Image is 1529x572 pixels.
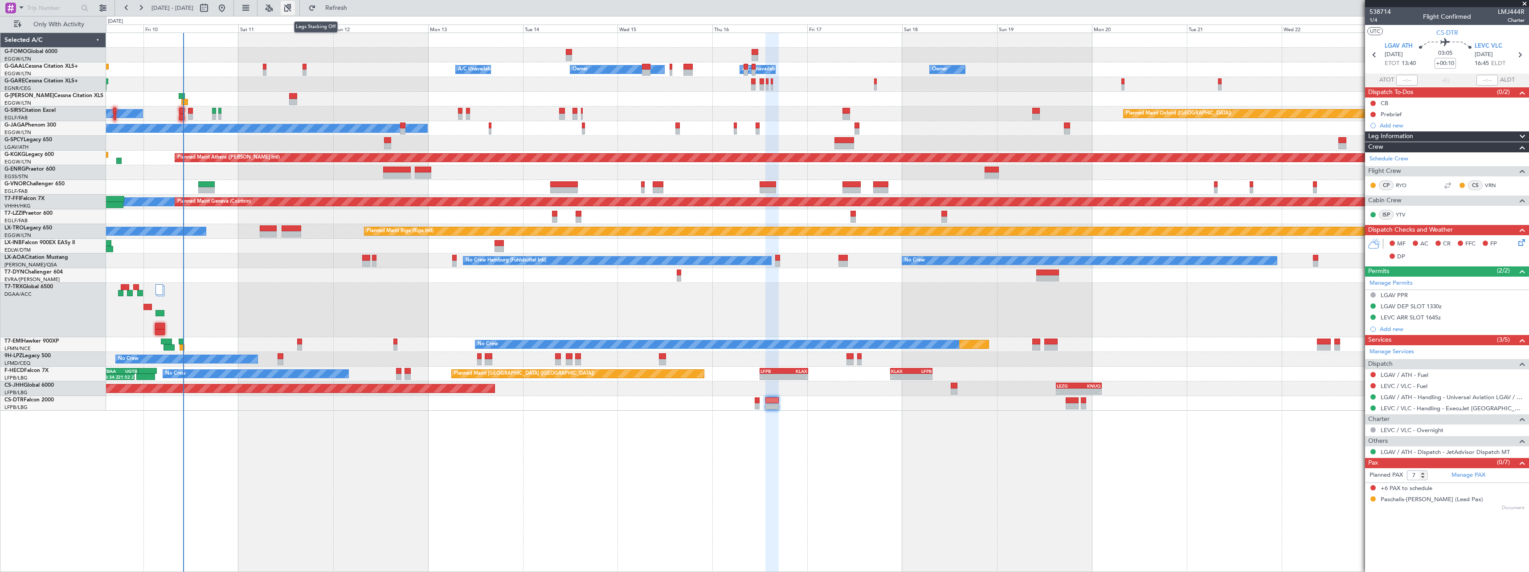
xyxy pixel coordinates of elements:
[1385,50,1403,59] span: [DATE]
[4,78,25,84] span: G-GARE
[1381,393,1525,401] a: LGAV / ATH - Handling - Universal Aviation LGAV / ATH
[4,85,31,92] a: EGNR/CEG
[1385,42,1413,51] span: LGAV ATH
[807,25,902,33] div: Fri 17
[4,152,54,157] a: G-KGKGLegacy 600
[1381,448,1510,456] a: LGAV / ATH - Dispatch - JetAdvisor Dispatch MT
[333,25,428,33] div: Sun 12
[4,167,55,172] a: G-ENRGPraetor 600
[1282,25,1377,33] div: Wed 22
[4,404,28,411] a: LFPB/LBG
[1396,75,1418,86] input: --:--
[1368,225,1453,235] span: Dispatch Checks and Weather
[4,181,26,187] span: G-VNOR
[1498,16,1525,24] span: Charter
[10,17,97,32] button: Only With Activity
[1500,76,1515,85] span: ALDT
[1396,211,1416,219] a: YTV
[4,397,24,403] span: CS-DTR
[151,4,193,12] span: [DATE] - [DATE]
[1381,302,1442,310] div: LGAV DEP SLOT 1330z
[4,181,65,187] a: G-VNORChallenger 650
[4,276,60,283] a: EVRA/[PERSON_NAME]
[1368,458,1378,468] span: Pax
[523,25,618,33] div: Tue 14
[760,374,784,380] div: -
[4,375,28,381] a: LFPB/LBG
[4,360,30,367] a: LFMD/CEQ
[1502,504,1525,512] span: Document
[4,225,52,231] a: LX-TROLegacy 650
[1187,25,1282,33] div: Tue 21
[1498,7,1525,16] span: LMJ444R
[23,21,94,28] span: Only With Activity
[1397,253,1405,261] span: DP
[4,93,54,98] span: G-[PERSON_NAME]
[428,25,523,33] div: Mon 13
[4,270,63,275] a: T7-DYNChallenger 604
[318,5,355,11] span: Refresh
[891,374,912,380] div: -
[911,368,932,374] div: LFPB
[1379,210,1394,220] div: ISP
[1079,389,1101,394] div: -
[1381,495,1483,504] div: Paschalis-[PERSON_NAME] (Lead Pax)
[4,255,25,260] span: LX-AOA
[1475,50,1493,59] span: [DATE]
[4,211,23,216] span: T7-LZZI
[4,368,49,373] a: F-HECDFalcon 7X
[177,151,280,164] div: Planned Maint Athens ([PERSON_NAME] Intl)
[1381,314,1441,321] div: LEVC ARR SLOT 1645z
[4,129,31,136] a: EGGW/LTN
[1368,266,1389,277] span: Permits
[294,21,338,33] div: Legs Stacking Off
[1490,240,1497,249] span: FP
[4,217,28,224] a: EGLF/FAB
[4,339,59,344] a: T7-EMIHawker 900XP
[4,123,25,128] span: G-JAGA
[1423,12,1471,21] div: Flight Confirmed
[4,383,54,388] a: CS-JHHGlobal 6000
[4,240,75,245] a: LX-INBFalcon 900EX EASy II
[4,70,31,77] a: EGGW/LTN
[4,368,24,373] span: F-HECD
[4,100,31,106] a: EGGW/LTN
[4,270,25,275] span: T7-DYN
[932,63,947,76] div: Owner
[4,49,27,54] span: G-FOMO
[4,247,31,253] a: EDLW/DTM
[4,284,23,290] span: T7-TRX
[4,173,28,180] a: EGSS/STN
[4,49,57,54] a: G-FOMOGlobal 6000
[165,367,186,380] div: No Crew
[1370,16,1391,24] span: 1/4
[4,114,28,121] a: EGLF/FAB
[27,1,78,15] input: Trip Number
[1368,131,1413,142] span: Leg Information
[1126,107,1231,120] div: Planned Maint Oxford ([GEOGRAPHIC_DATA])
[4,397,54,403] a: CS-DTRFalcon 2000
[1443,240,1451,249] span: CR
[572,63,588,76] div: Owner
[1381,382,1427,390] a: LEVC / VLC - Fuel
[1381,291,1408,299] div: LGAV PPR
[4,284,53,290] a: T7-TRXGlobal 6500
[1370,7,1391,16] span: 538714
[1436,28,1458,37] span: CS-DTR
[1396,181,1416,189] a: RYO
[4,240,22,245] span: LX-INB
[4,137,52,143] a: G-SPCYLegacy 650
[997,25,1092,33] div: Sun 19
[904,254,925,267] div: No Crew
[4,353,51,359] a: 9H-LPZLegacy 500
[1368,359,1393,369] span: Dispatch
[1367,27,1383,35] button: UTC
[143,25,238,33] div: Fri 10
[1370,279,1413,288] a: Manage Permits
[104,368,121,374] div: ZBAA
[1475,42,1502,51] span: LEVC VLC
[1465,240,1476,249] span: FFC
[4,108,21,113] span: G-SIRS
[4,93,103,98] a: G-[PERSON_NAME]Cessna Citation XLS
[4,137,24,143] span: G-SPCY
